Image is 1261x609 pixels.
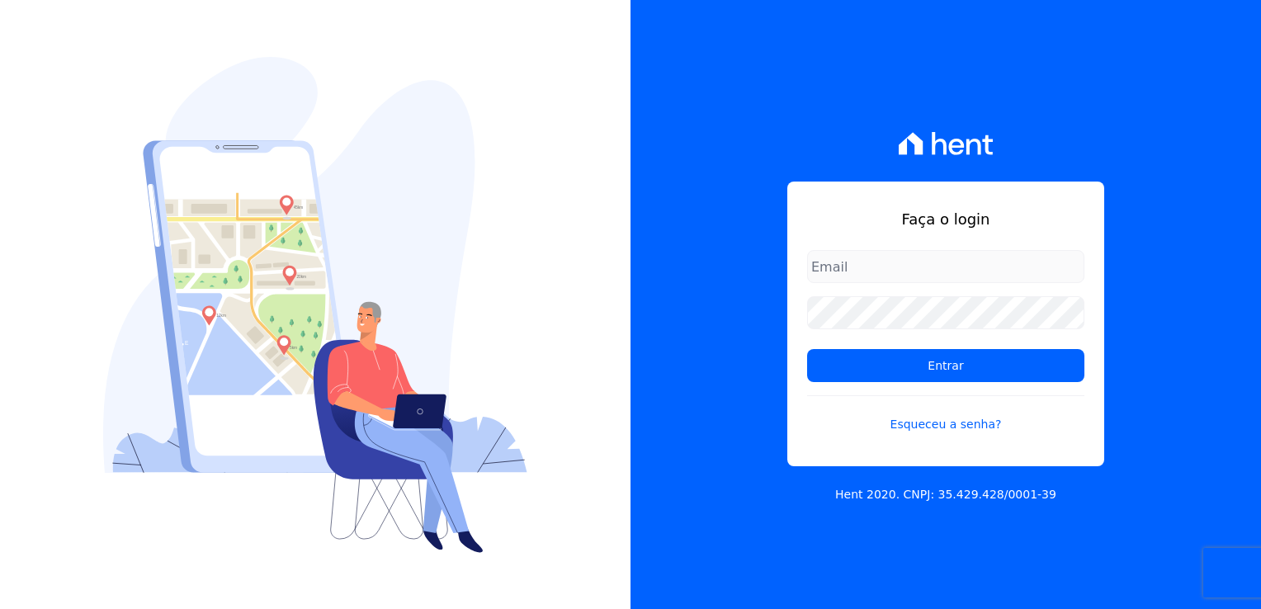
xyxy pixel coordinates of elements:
[807,208,1084,230] h1: Faça o login
[807,349,1084,382] input: Entrar
[807,395,1084,433] a: Esqueceu a senha?
[807,250,1084,283] input: Email
[835,486,1056,503] p: Hent 2020. CNPJ: 35.429.428/0001-39
[103,57,527,553] img: Login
